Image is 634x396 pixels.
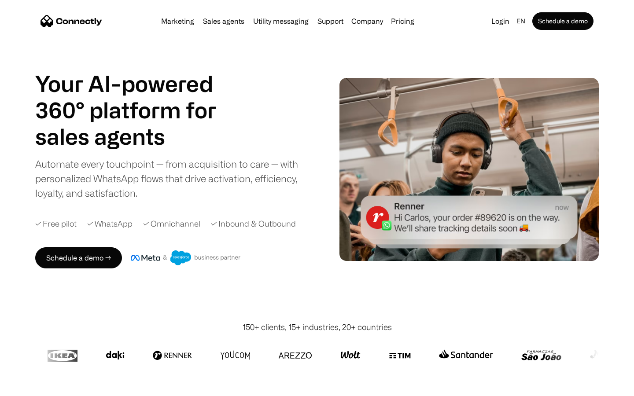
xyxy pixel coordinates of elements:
[199,18,248,25] a: Sales agents
[35,70,238,123] h1: Your AI-powered 360° platform for
[243,321,392,333] div: 150+ clients, 15+ industries, 20+ countries
[211,218,296,230] div: ✓ Inbound & Outbound
[349,15,386,27] div: Company
[18,381,53,393] ul: Language list
[250,18,312,25] a: Utility messaging
[314,18,347,25] a: Support
[35,157,313,200] div: Automate every touchpoint — from acquisition to care — with personalized WhatsApp flows that driv...
[35,123,238,150] h1: sales agents
[35,123,238,150] div: 1 of 4
[35,218,77,230] div: ✓ Free pilot
[143,218,200,230] div: ✓ Omnichannel
[387,18,418,25] a: Pricing
[87,218,133,230] div: ✓ WhatsApp
[351,15,383,27] div: Company
[131,250,241,265] img: Meta and Salesforce business partner badge.
[532,12,593,30] a: Schedule a demo
[158,18,198,25] a: Marketing
[516,15,525,27] div: en
[9,380,53,393] aside: Language selected: English
[488,15,513,27] a: Login
[35,123,238,150] div: carousel
[41,15,102,28] a: home
[35,247,122,268] a: Schedule a demo →
[513,15,531,27] div: en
